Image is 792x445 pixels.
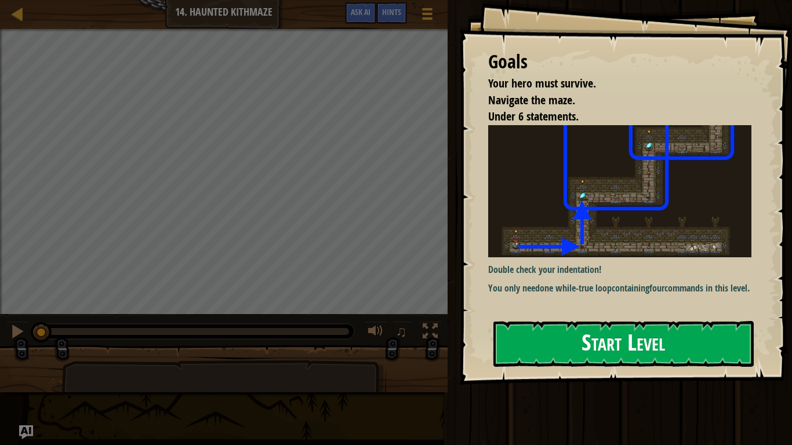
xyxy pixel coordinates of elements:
span: Under 6 statements. [488,108,579,124]
p: You only need containing commands in this level. [488,282,760,295]
span: Hints [382,6,401,17]
button: Ask AI [19,425,33,439]
button: ♫ [393,321,413,345]
span: Your hero must survive. [488,75,596,91]
p: Double check your indentation! [488,263,760,276]
button: Adjust volume [364,321,387,345]
span: Navigate the maze. [488,92,575,108]
span: ♫ [395,323,407,340]
button: Ask AI [345,2,376,24]
span: Ask AI [351,6,370,17]
strong: four [649,282,664,294]
button: Start Level [493,321,754,367]
strong: one [540,282,553,294]
li: Your hero must survive. [474,75,749,92]
li: Under 6 statements. [474,108,749,125]
button: Show game menu [413,2,442,30]
div: Goals [488,49,751,75]
strong: while-true loop [555,282,612,294]
button: Ctrl + P: Pause [6,321,29,345]
img: Haunted kithmaze [488,125,760,257]
li: Navigate the maze. [474,92,749,109]
button: Toggle fullscreen [419,321,442,345]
